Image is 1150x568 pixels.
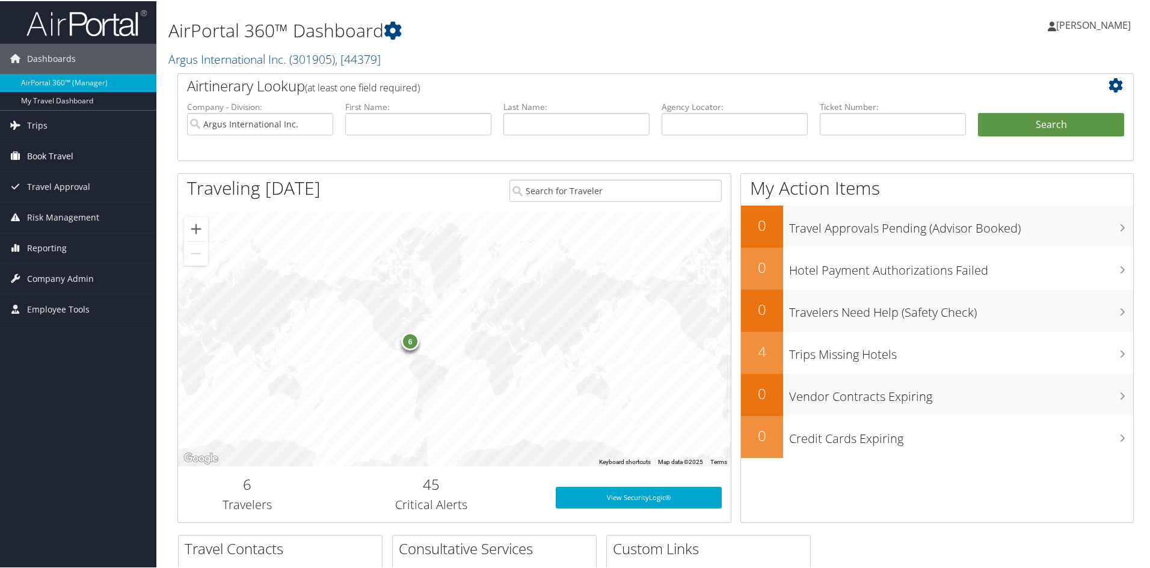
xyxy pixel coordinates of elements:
h3: Credit Cards Expiring [789,423,1133,446]
img: airportal-logo.png [26,8,147,36]
label: First Name: [345,100,491,112]
h1: My Action Items [741,174,1133,200]
button: Zoom in [184,216,208,240]
h2: 0 [741,256,783,276]
h3: Travel Approvals Pending (Advisor Booked) [789,213,1133,236]
h1: Traveling [DATE] [187,174,321,200]
span: Map data ©2025 [658,457,703,464]
img: Google [181,450,221,465]
h2: 4 [741,340,783,361]
h3: Vendor Contracts Expiring [789,381,1133,404]
h2: Travel Contacts [185,537,382,558]
h1: AirPortal 360™ Dashboard [168,17,818,42]
label: Agency Locator: [662,100,808,112]
div: 6 [401,331,419,349]
label: Last Name: [503,100,650,112]
a: 4Trips Missing Hotels [741,331,1133,373]
button: Search [978,112,1124,136]
button: Keyboard shortcuts [599,457,651,465]
span: Dashboards [27,43,76,73]
span: Risk Management [27,201,99,231]
span: Employee Tools [27,293,90,323]
span: Company Admin [27,263,94,293]
a: 0Hotel Payment Authorizations Failed [741,246,1133,289]
h2: Consultative Services [399,537,596,558]
a: Terms (opens in new tab) [710,457,727,464]
h2: 0 [741,382,783,403]
input: Search for Traveler [509,179,722,201]
h2: 45 [325,473,538,493]
label: Ticket Number: [820,100,966,112]
button: Zoom out [184,240,208,264]
h3: Travelers [187,495,307,512]
a: 0Credit Cards Expiring [741,415,1133,457]
h2: 0 [741,424,783,445]
a: [PERSON_NAME] [1048,6,1143,42]
span: Reporting [27,232,67,262]
label: Company - Division: [187,100,333,112]
a: 0Travel Approvals Pending (Advisor Booked) [741,204,1133,246]
a: 0Vendor Contracts Expiring [741,373,1133,415]
span: (at least one field required) [305,80,420,93]
span: Trips [27,109,48,139]
h2: Custom Links [613,537,810,558]
h3: Travelers Need Help (Safety Check) [789,297,1133,320]
h2: 6 [187,473,307,493]
a: 0Travelers Need Help (Safety Check) [741,289,1133,331]
h3: Trips Missing Hotels [789,339,1133,362]
span: , [ 44379 ] [335,50,381,66]
a: Argus International Inc. [168,50,381,66]
h2: 0 [741,298,783,319]
h3: Critical Alerts [325,495,538,512]
span: Book Travel [27,140,73,170]
h2: 0 [741,214,783,234]
span: Travel Approval [27,171,90,201]
span: [PERSON_NAME] [1056,17,1131,31]
a: Open this area in Google Maps (opens a new window) [181,450,221,465]
h2: Airtinerary Lookup [187,75,1045,95]
span: ( 301905 ) [289,50,335,66]
h3: Hotel Payment Authorizations Failed [789,255,1133,278]
a: View SecurityLogic® [556,486,722,507]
